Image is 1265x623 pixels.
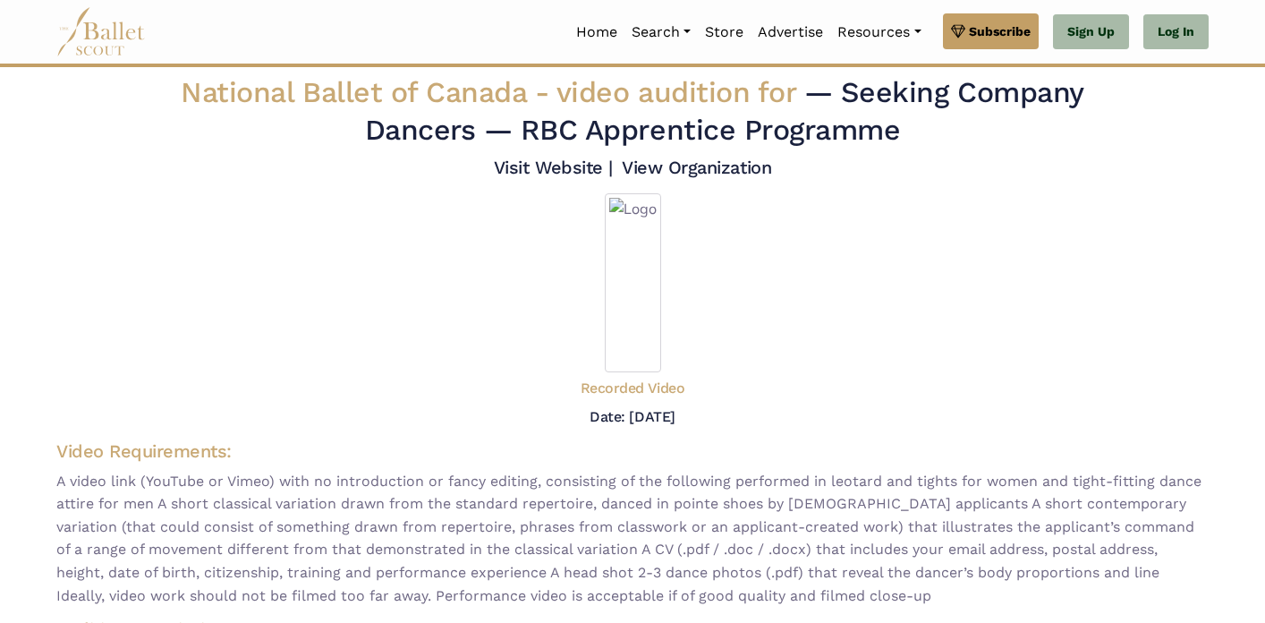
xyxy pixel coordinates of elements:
span: Subscribe [969,21,1031,41]
a: Search [624,13,698,51]
a: Home [569,13,624,51]
h5: Recorded Video [581,380,684,398]
a: Subscribe [943,13,1039,49]
a: Sign Up [1053,14,1129,50]
img: gem.svg [951,21,965,41]
a: Log In [1143,14,1209,50]
img: Logo [605,193,661,372]
span: video audition for [556,75,795,109]
h5: Date: [DATE] [590,408,675,425]
span: A video link (YouTube or Vimeo) with no introduction or fancy editing, consisting of the followin... [56,470,1209,608]
a: Visit Website | [494,157,613,178]
a: Advertise [751,13,830,51]
a: Store [698,13,751,51]
span: Video Requirements: [56,440,232,462]
a: View Organization [622,157,771,178]
a: Resources [830,13,928,51]
span: — RBC Apprentice Programme [484,113,901,147]
span: — Seeking Company Dancers [365,75,1084,147]
span: National Ballet of Canada - [181,75,803,109]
